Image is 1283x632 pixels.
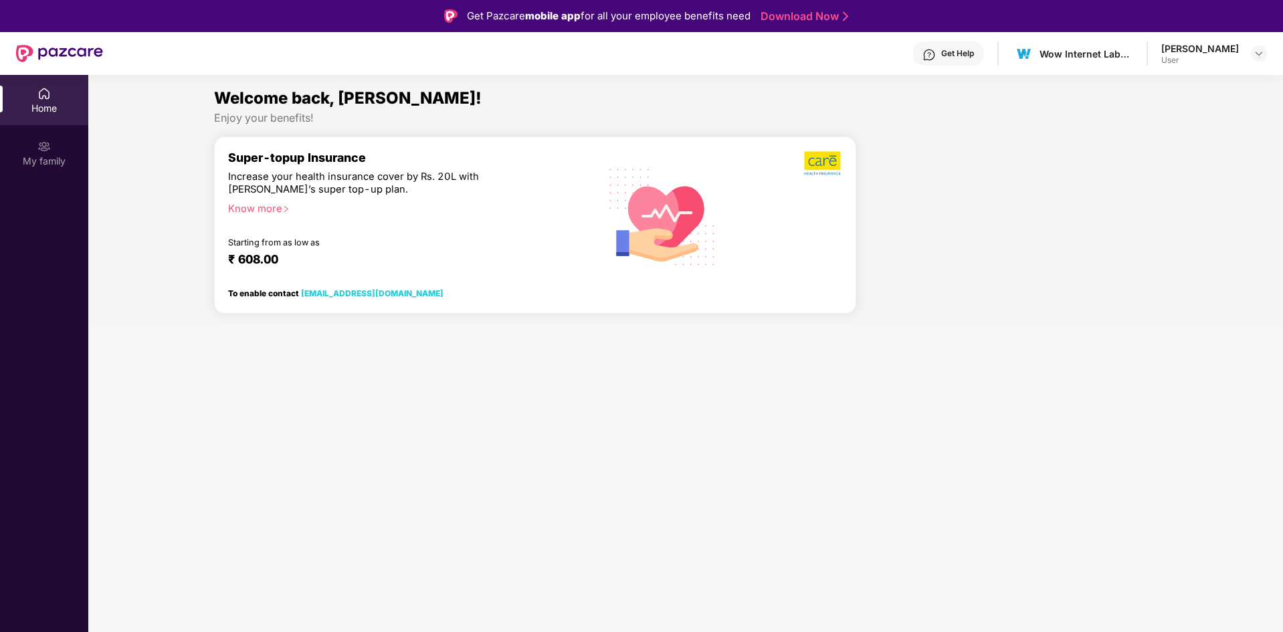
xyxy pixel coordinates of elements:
[214,88,482,108] span: Welcome back, [PERSON_NAME]!
[228,171,528,197] div: Increase your health insurance cover by Rs. 20L with [PERSON_NAME]’s super top-up plan.
[922,48,936,62] img: svg+xml;base64,PHN2ZyBpZD0iSGVscC0zMngzMiIgeG1sbnM9Imh0dHA6Ly93d3cudzMub3JnLzIwMDAvc3ZnIiB3aWR0aD...
[214,111,1158,125] div: Enjoy your benefits!
[1254,48,1264,59] img: svg+xml;base64,PHN2ZyBpZD0iRHJvcGRvd24tMzJ4MzIiIHhtbG5zPSJodHRwOi8vd3d3LnczLm9yZy8yMDAwL3N2ZyIgd2...
[228,288,443,298] div: To enable contact
[37,140,51,153] img: svg+xml;base64,PHN2ZyB3aWR0aD0iMjAiIGhlaWdodD0iMjAiIHZpZXdCb3g9IjAgMCAyMCAyMCIgZmlsbD0ibm9uZSIgeG...
[525,9,581,22] strong: mobile app
[282,205,290,213] span: right
[37,87,51,100] img: svg+xml;base64,PHN2ZyBpZD0iSG9tZSIgeG1sbnM9Imh0dHA6Ly93d3cudzMub3JnLzIwMDAvc3ZnIiB3aWR0aD0iMjAiIG...
[761,9,844,23] a: Download Now
[1161,42,1239,55] div: [PERSON_NAME]
[444,9,458,23] img: Logo
[843,9,848,23] img: Stroke
[804,150,842,176] img: b5dec4f62d2307b9de63beb79f102df3.png
[228,150,587,165] div: Super-topup Insurance
[228,252,573,268] div: ₹ 608.00
[228,203,579,212] div: Know more
[301,288,443,298] a: [EMAIL_ADDRESS][DOMAIN_NAME]
[1161,55,1239,66] div: User
[16,45,103,62] img: New Pazcare Logo
[941,48,974,59] div: Get Help
[228,237,530,247] div: Starting from as low as
[1040,47,1133,60] div: Wow Internet Labz Private Limited
[599,151,726,281] img: svg+xml;base64,PHN2ZyB4bWxucz0iaHR0cDovL3d3dy53My5vcmcvMjAwMC9zdmciIHhtbG5zOnhsaW5rPSJodHRwOi8vd3...
[467,8,751,24] div: Get Pazcare for all your employee benefits need
[1014,44,1033,64] img: 1630391314982.jfif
